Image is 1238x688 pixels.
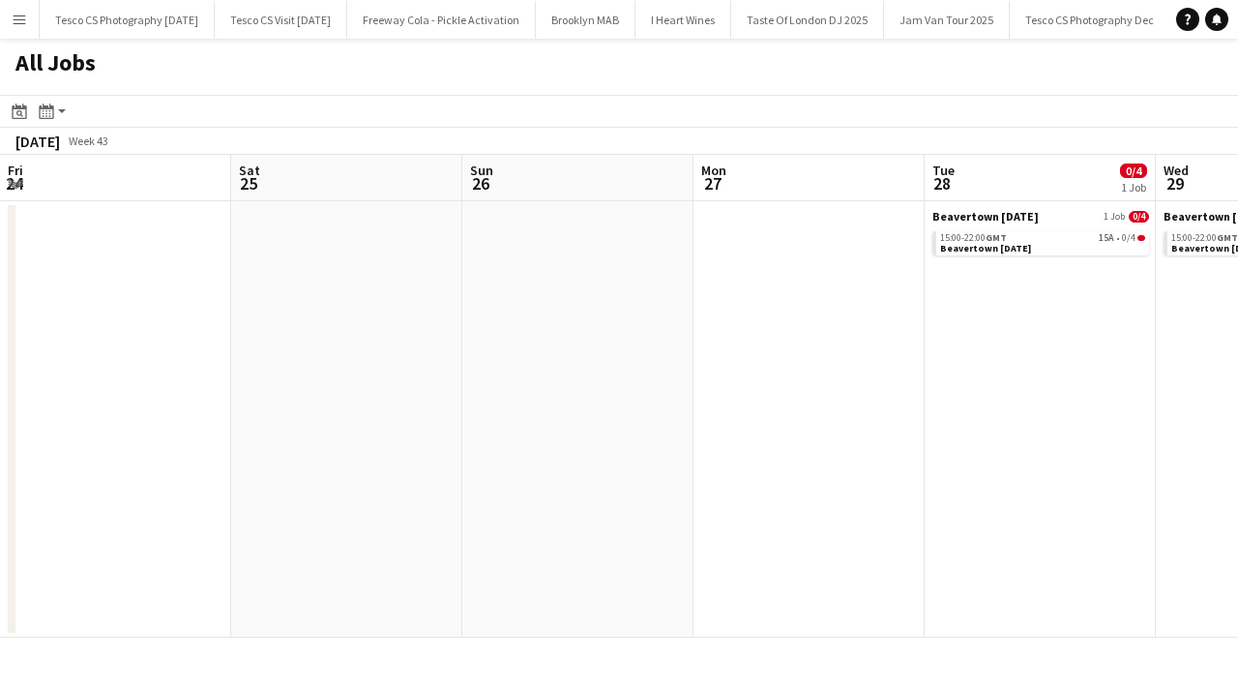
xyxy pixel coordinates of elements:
[239,162,260,179] span: Sat
[1129,211,1149,223] span: 0/4
[1104,211,1125,223] span: 1 Job
[64,134,112,148] span: Week 43
[932,209,1149,224] a: Beavertown [DATE]1 Job0/4
[8,162,23,179] span: Fri
[1217,231,1238,244] span: GMT
[940,233,1145,243] div: •
[701,162,726,179] span: Mon
[40,1,215,39] button: Tesco CS Photography [DATE]
[5,172,23,194] span: 24
[1121,180,1146,194] div: 1 Job
[1171,233,1238,243] span: 15:00-22:00
[1120,164,1147,178] span: 0/4
[1099,233,1114,243] span: 15A
[347,1,536,39] button: Freeway Cola - Pickle Activation
[467,172,493,194] span: 26
[986,231,1007,244] span: GMT
[1164,162,1189,179] span: Wed
[929,172,955,194] span: 28
[884,1,1010,39] button: Jam Van Tour 2025
[932,162,955,179] span: Tue
[1122,233,1135,243] span: 0/4
[536,1,635,39] button: Brooklyn MAB
[932,209,1149,259] div: Beavertown [DATE]1 Job0/415:00-22:00GMT15A•0/4Beavertown [DATE]
[698,172,726,194] span: 27
[1137,235,1145,241] span: 0/4
[1161,172,1189,194] span: 29
[940,233,1007,243] span: 15:00-22:00
[236,172,260,194] span: 25
[215,1,347,39] button: Tesco CS Visit [DATE]
[940,242,1031,254] span: Beavertown Halloween
[932,209,1039,224] span: Beavertown Halloween
[1010,1,1170,39] button: Tesco CS Photography Dec
[731,1,884,39] button: Taste Of London DJ 2025
[470,162,493,179] span: Sun
[15,132,60,151] div: [DATE]
[940,231,1145,254] a: 15:00-22:00GMT15A•0/4Beavertown [DATE]
[635,1,731,39] button: I Heart Wines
